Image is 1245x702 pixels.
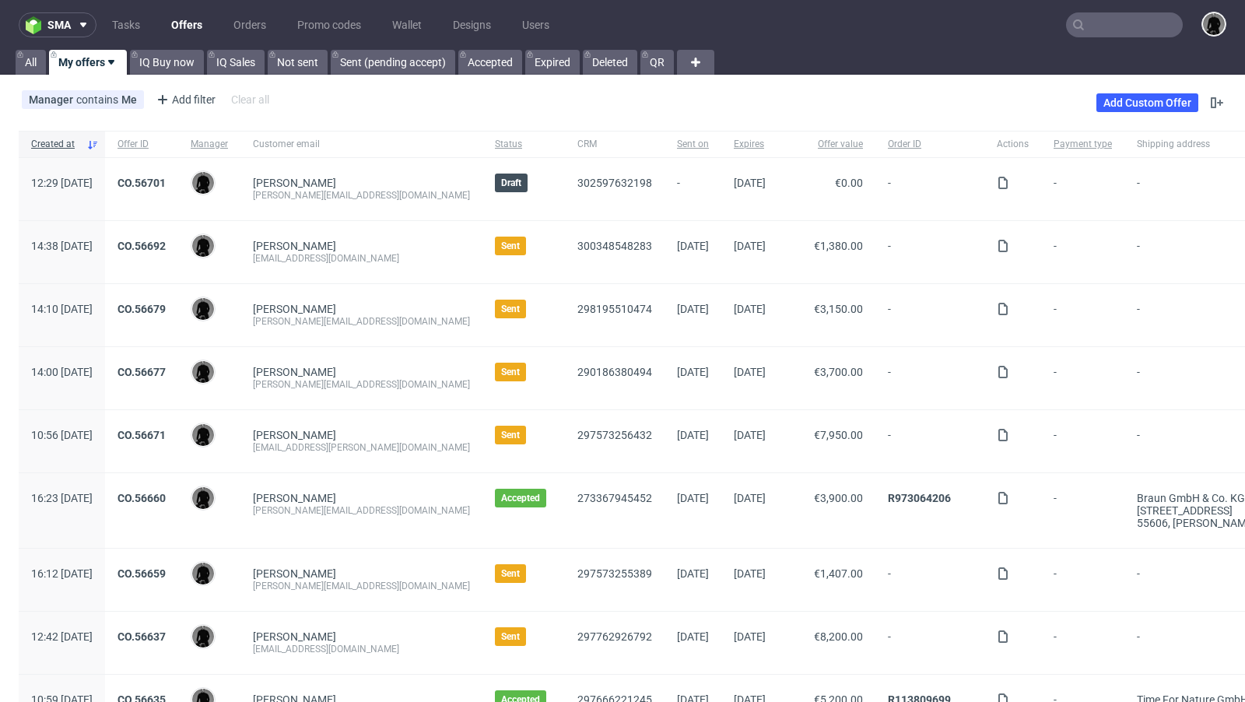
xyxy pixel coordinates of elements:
span: Actions [997,138,1029,151]
span: - [888,303,972,328]
a: CO.56660 [117,492,166,504]
span: 12:42 [DATE] [31,630,93,643]
span: - [1054,492,1112,529]
span: [DATE] [734,630,766,643]
img: logo [26,16,47,34]
span: Sent [501,240,520,252]
span: - [1054,630,1112,655]
span: €0.00 [835,177,863,189]
a: IQ Sales [207,50,265,75]
div: Me [121,93,137,106]
a: QR [640,50,674,75]
span: sma [47,19,71,30]
span: €8,200.00 [814,630,863,643]
a: Deleted [583,50,637,75]
span: [DATE] [677,303,709,315]
a: Sent (pending accept) [331,50,455,75]
span: [DATE] [734,567,766,580]
span: CRM [577,138,652,151]
a: [PERSON_NAME] [253,429,336,441]
span: - [888,366,972,391]
span: 16:23 [DATE] [31,492,93,504]
img: Dawid Urbanowicz [192,361,214,383]
button: sma [19,12,96,37]
a: CO.56692 [117,240,166,252]
span: Sent [501,303,520,315]
span: - [888,177,972,202]
span: [DATE] [677,630,709,643]
a: [PERSON_NAME] [253,366,336,378]
span: €3,700.00 [814,366,863,378]
a: Wallet [383,12,431,37]
div: [PERSON_NAME][EMAIL_ADDRESS][DOMAIN_NAME] [253,378,470,391]
a: Add Custom Offer [1096,93,1198,112]
span: [DATE] [677,240,709,252]
a: [PERSON_NAME] [253,630,336,643]
a: Designs [444,12,500,37]
span: - [888,567,972,592]
a: 273367945452 [577,492,652,504]
div: Add filter [150,87,219,112]
a: 298195510474 [577,303,652,315]
a: Offers [162,12,212,37]
span: [DATE] [734,303,766,315]
a: 300348548283 [577,240,652,252]
span: - [1054,240,1112,265]
span: Status [495,138,552,151]
div: [PERSON_NAME][EMAIL_ADDRESS][DOMAIN_NAME] [253,504,470,517]
a: [PERSON_NAME] [253,303,336,315]
div: [EMAIL_ADDRESS][DOMAIN_NAME] [253,252,470,265]
div: [PERSON_NAME][EMAIL_ADDRESS][DOMAIN_NAME] [253,580,470,592]
span: 14:10 [DATE] [31,303,93,315]
a: CO.56659 [117,567,166,580]
a: Tasks [103,12,149,37]
span: Accepted [501,492,540,504]
a: My offers [49,50,127,75]
span: 14:38 [DATE] [31,240,93,252]
span: Manager [191,138,228,151]
a: CO.56637 [117,630,166,643]
span: Draft [501,177,521,189]
img: Dawid Urbanowicz [192,424,214,446]
span: 12:29 [DATE] [31,177,93,189]
span: [DATE] [734,177,766,189]
a: Expired [525,50,580,75]
span: [DATE] [734,240,766,252]
span: 16:12 [DATE] [31,567,93,580]
a: Promo codes [288,12,370,37]
a: Accepted [458,50,522,75]
span: Offer ID [117,138,166,151]
span: contains [76,93,121,106]
span: Customer email [253,138,470,151]
span: Expires [734,138,766,151]
a: 290186380494 [577,366,652,378]
span: Offer value [791,138,863,151]
a: Orders [224,12,275,37]
a: 302597632198 [577,177,652,189]
span: €1,380.00 [814,240,863,252]
div: [PERSON_NAME][EMAIL_ADDRESS][DOMAIN_NAME] [253,315,470,328]
span: - [1054,366,1112,391]
span: €1,407.00 [814,567,863,580]
span: Sent [501,567,520,580]
span: Manager [29,93,76,106]
div: [EMAIL_ADDRESS][DOMAIN_NAME] [253,643,470,655]
a: CO.56671 [117,429,166,441]
span: Created at [31,138,80,151]
span: [DATE] [734,366,766,378]
span: [DATE] [677,366,709,378]
a: R973064206 [888,492,951,504]
span: Sent [501,429,520,441]
img: Dawid Urbanowicz [192,487,214,509]
a: All [16,50,46,75]
span: [DATE] [677,492,709,504]
a: [PERSON_NAME] [253,567,336,580]
span: Sent [501,630,520,643]
span: - [1054,567,1112,592]
span: 10:56 [DATE] [31,429,93,441]
span: Payment type [1054,138,1112,151]
span: €7,950.00 [814,429,863,441]
span: - [1054,177,1112,202]
span: - [677,177,709,202]
img: Dawid Urbanowicz [192,298,214,320]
